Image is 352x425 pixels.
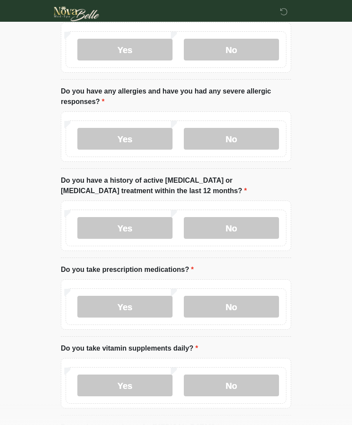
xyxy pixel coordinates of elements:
[184,128,279,150] label: No
[184,375,279,396] label: No
[61,175,291,196] label: Do you have a history of active [MEDICAL_DATA] or [MEDICAL_DATA] treatment within the last 12 mon...
[61,86,291,107] label: Do you have any allergies and have you had any severe allergic responses?
[61,264,194,275] label: Do you take prescription medications?
[52,7,101,21] img: Novabelle medspa Logo
[77,375,173,396] label: Yes
[77,128,173,150] label: Yes
[77,217,173,239] label: Yes
[184,296,279,318] label: No
[184,39,279,60] label: No
[61,343,198,354] label: Do you take vitamin supplements daily?
[77,39,173,60] label: Yes
[77,296,173,318] label: Yes
[184,217,279,239] label: No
